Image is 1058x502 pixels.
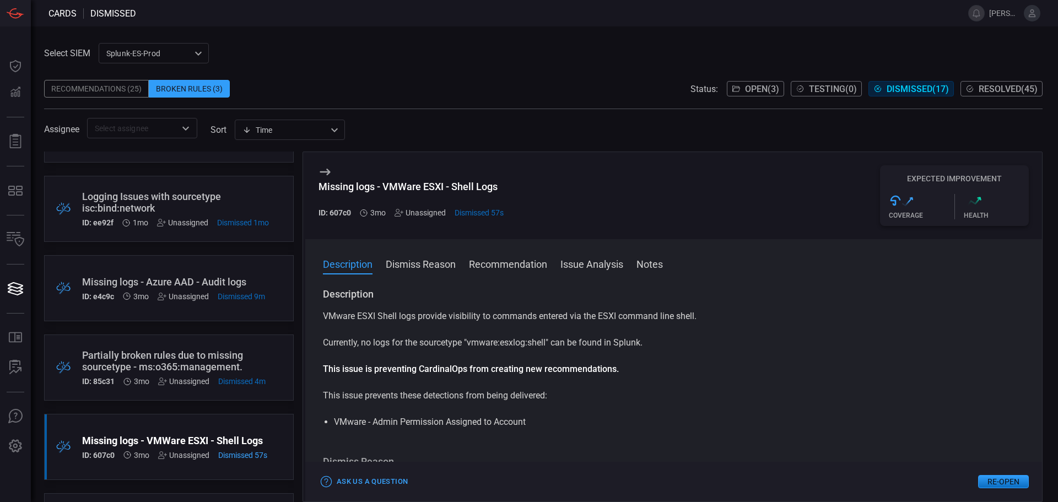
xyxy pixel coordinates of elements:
[319,473,411,490] button: Ask Us a Question
[809,84,857,94] span: Testing ( 0 )
[82,435,267,446] div: Missing logs - VMWare ESXI - Shell Logs
[727,81,784,96] button: Open(3)
[889,212,954,219] div: Coverage
[82,191,269,214] div: Logging Issues with sourcetype isc:bind:network
[560,257,623,270] button: Issue Analysis
[2,177,29,204] button: MITRE - Detection Posture
[2,53,29,79] button: Dashboard
[2,79,29,106] button: Detections
[210,125,226,135] label: sort
[2,325,29,351] button: Rule Catalog
[90,8,136,19] span: dismissed
[158,377,209,386] div: Unassigned
[2,403,29,430] button: Ask Us A Question
[323,389,1024,402] p: This issue prevents these detections from being delivered:
[48,8,77,19] span: Cards
[2,433,29,460] button: Preferences
[134,451,149,460] span: Jun 08, 2025 1:54 AM
[149,80,230,98] div: Broken Rules (3)
[964,212,1029,219] div: Health
[323,336,1024,349] p: Currently, no logs for the sourcetype "vmware:esxlog:shell" can be found in Splunk.
[395,208,446,217] div: Unassigned
[887,84,949,94] span: Dismissed ( 17 )
[469,257,547,270] button: Recommendation
[242,125,327,136] div: Time
[82,349,266,373] div: Partially broken rules due to missing sourcetype - ms:o365:management.
[158,451,209,460] div: Unassigned
[960,81,1043,96] button: Resolved(45)
[868,81,954,96] button: Dismissed(17)
[636,257,663,270] button: Notes
[323,455,1024,468] h3: Dismiss Reason
[82,218,114,227] h5: ID: ee92f
[157,218,208,227] div: Unassigned
[880,174,1029,183] h5: Expected Improvement
[218,292,265,301] span: Sep 15, 2025 9:11 AM
[745,84,779,94] span: Open ( 3 )
[158,292,209,301] div: Unassigned
[44,124,79,134] span: Assignee
[334,415,1013,429] li: VMware - Admin Permission Assigned to Account
[979,84,1038,94] span: Resolved ( 45 )
[2,226,29,253] button: Inventory
[323,257,373,270] button: Description
[44,80,149,98] div: Recommendations (25)
[82,451,115,460] h5: ID: 607c0
[133,292,149,301] span: Jun 21, 2025 11:02 PM
[106,48,191,59] p: Splunk-ES-Prod
[370,208,386,217] span: Jun 08, 2025 1:54 AM
[218,451,267,460] span: Sep 15, 2025 9:19 AM
[455,208,504,217] span: Sep 15, 2025 9:19 AM
[690,84,718,94] span: Status:
[90,121,176,135] input: Select assignee
[2,276,29,302] button: Cards
[989,9,1019,18] span: [PERSON_NAME].[PERSON_NAME]
[323,364,619,374] strong: This issue is preventing CardinalOps from creating new recommendations.
[319,208,351,217] h5: ID: 607c0
[82,292,114,301] h5: ID: e4c9c
[978,475,1029,488] button: Re-Open
[791,81,862,96] button: Testing(0)
[82,276,265,288] div: Missing logs - Azure AAD - Audit logs
[386,257,456,270] button: Dismiss Reason
[44,48,90,58] label: Select SIEM
[2,354,29,381] button: ALERT ANALYSIS
[82,377,115,386] h5: ID: 85c31
[218,377,266,386] span: Sep 15, 2025 9:16 AM
[133,218,148,227] span: Aug 10, 2025 12:14 AM
[217,218,269,227] span: Aug 10, 2025 12:14 AM
[323,288,1024,301] h3: Description
[323,310,1024,323] p: VMware ESXI Shell logs provide visibility to commands entered via the ESXI command line shell.
[319,181,504,192] div: Missing logs - VMWare ESXI - Shell Logs
[2,128,29,155] button: Reports
[178,121,193,136] button: Open
[134,377,149,386] span: Jun 15, 2025 2:29 AM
